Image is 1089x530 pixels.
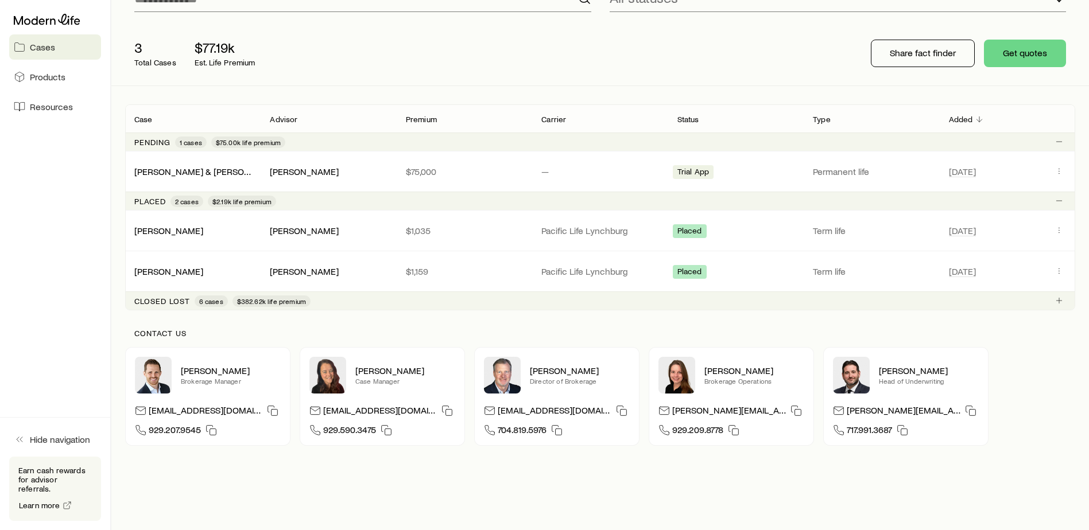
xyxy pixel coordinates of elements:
[270,166,339,178] div: [PERSON_NAME]
[270,225,339,237] div: [PERSON_NAME]
[879,376,979,385] p: Head of Underwriting
[530,365,630,376] p: [PERSON_NAME]
[125,104,1075,310] div: Client cases
[9,427,101,452] button: Hide navigation
[237,297,306,306] span: $382.62k life premium
[355,365,455,376] p: [PERSON_NAME]
[30,41,55,53] span: Cases
[134,225,203,236] a: [PERSON_NAME]
[30,101,73,112] span: Resources
[813,115,831,124] p: Type
[847,424,892,439] span: 717.991.3687
[541,225,658,236] p: Pacific Life Lynchburg
[30,71,65,83] span: Products
[541,115,566,124] p: Carrier
[216,138,281,147] span: $75.00k life premium
[658,357,695,393] img: Ellen Wall
[270,115,297,124] p: Advisor
[406,266,523,277] p: $1,159
[180,138,202,147] span: 1 cases
[134,40,176,56] p: 3
[309,357,346,393] img: Abby McGuigan
[833,357,870,393] img: Bryan Simmons
[677,226,702,238] span: Placed
[677,267,702,279] span: Placed
[984,40,1066,67] button: Get quotes
[949,115,973,124] p: Added
[530,376,630,385] p: Director of Brokerage
[871,40,975,67] button: Share fact finder
[149,424,201,439] span: 929.207.9545
[890,47,956,59] p: Share fact finder
[212,197,272,206] span: $2.19k life premium
[134,166,293,177] a: [PERSON_NAME] & [PERSON_NAME] +1
[195,40,255,56] p: $77.19k
[813,225,930,236] p: Term life
[135,357,172,393] img: Nick Weiler
[949,225,976,236] span: [DATE]
[134,197,166,206] p: Placed
[9,64,101,89] a: Products
[134,166,251,178] div: [PERSON_NAME] & [PERSON_NAME] +1
[134,297,190,306] p: Closed lost
[181,376,281,385] p: Brokerage Manager
[175,197,199,206] span: 2 cases
[9,94,101,119] a: Resources
[541,166,658,177] p: —
[181,365,281,376] p: [PERSON_NAME]
[704,376,804,385] p: Brokerage Operations
[498,404,611,420] p: [EMAIL_ADDRESS][DOMAIN_NAME]
[19,501,60,509] span: Learn more
[355,376,455,385] p: Case Manager
[949,166,976,177] span: [DATE]
[134,58,176,67] p: Total Cases
[134,115,153,124] p: Case
[813,266,930,277] p: Term life
[406,225,523,236] p: $1,035
[677,115,699,124] p: Status
[134,266,203,276] a: [PERSON_NAME]
[9,457,101,521] div: Earn cash rewards for advisor referrals.Learn more
[484,357,521,393] img: Trey Wall
[879,365,979,376] p: [PERSON_NAME]
[195,58,255,67] p: Est. Life Premium
[672,424,723,439] span: 929.209.8778
[704,365,804,376] p: [PERSON_NAME]
[134,266,203,278] div: [PERSON_NAME]
[847,404,960,420] p: [PERSON_NAME][EMAIL_ADDRESS][DOMAIN_NAME]
[406,115,437,124] p: Premium
[541,266,658,277] p: Pacific Life Lynchburg
[498,424,547,439] span: 704.819.5976
[199,297,223,306] span: 6 cases
[134,138,170,147] p: Pending
[30,434,90,445] span: Hide navigation
[270,266,339,278] div: [PERSON_NAME]
[323,424,376,439] span: 929.590.3475
[9,34,101,60] a: Cases
[18,466,92,493] p: Earn cash rewards for advisor referrals.
[672,404,786,420] p: [PERSON_NAME][EMAIL_ADDRESS][DOMAIN_NAME]
[406,166,523,177] p: $75,000
[677,167,709,179] span: Trial App
[149,404,262,420] p: [EMAIL_ADDRESS][DOMAIN_NAME]
[813,166,930,177] p: Permanent life
[323,404,437,420] p: [EMAIL_ADDRESS][DOMAIN_NAME]
[134,329,1066,338] p: Contact us
[134,225,203,237] div: [PERSON_NAME]
[949,266,976,277] span: [DATE]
